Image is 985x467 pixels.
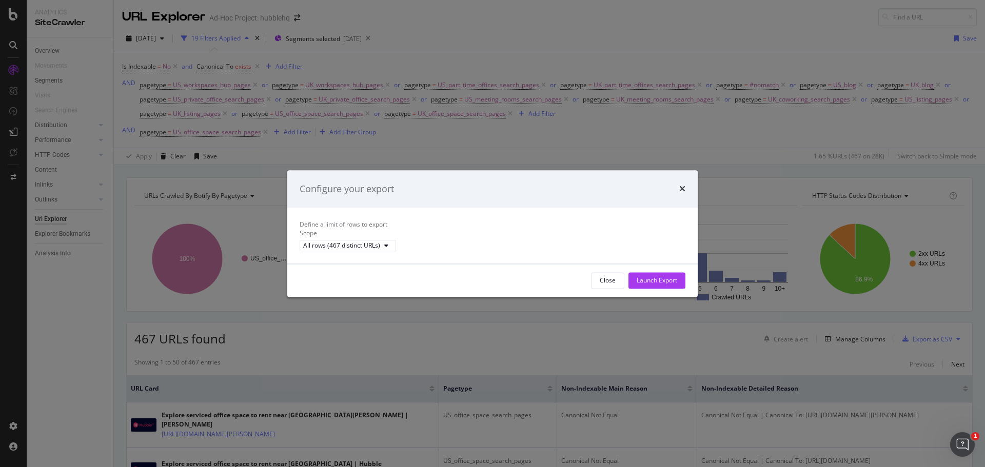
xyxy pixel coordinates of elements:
button: Launch Export [628,272,685,289]
div: All rows (467 distinct URLs) [303,241,380,250]
span: 1 [971,432,979,440]
div: Define a limit of rows to export [300,220,685,229]
button: Close [591,272,624,289]
button: All rows (467 distinct URLs) [300,240,396,251]
div: modal [287,170,698,297]
div: Launch Export [637,276,677,285]
label: Scope [300,229,317,238]
div: Close [600,276,616,285]
div: Configure your export [300,182,394,196]
iframe: Intercom live chat [950,432,975,457]
div: times [679,182,685,196]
